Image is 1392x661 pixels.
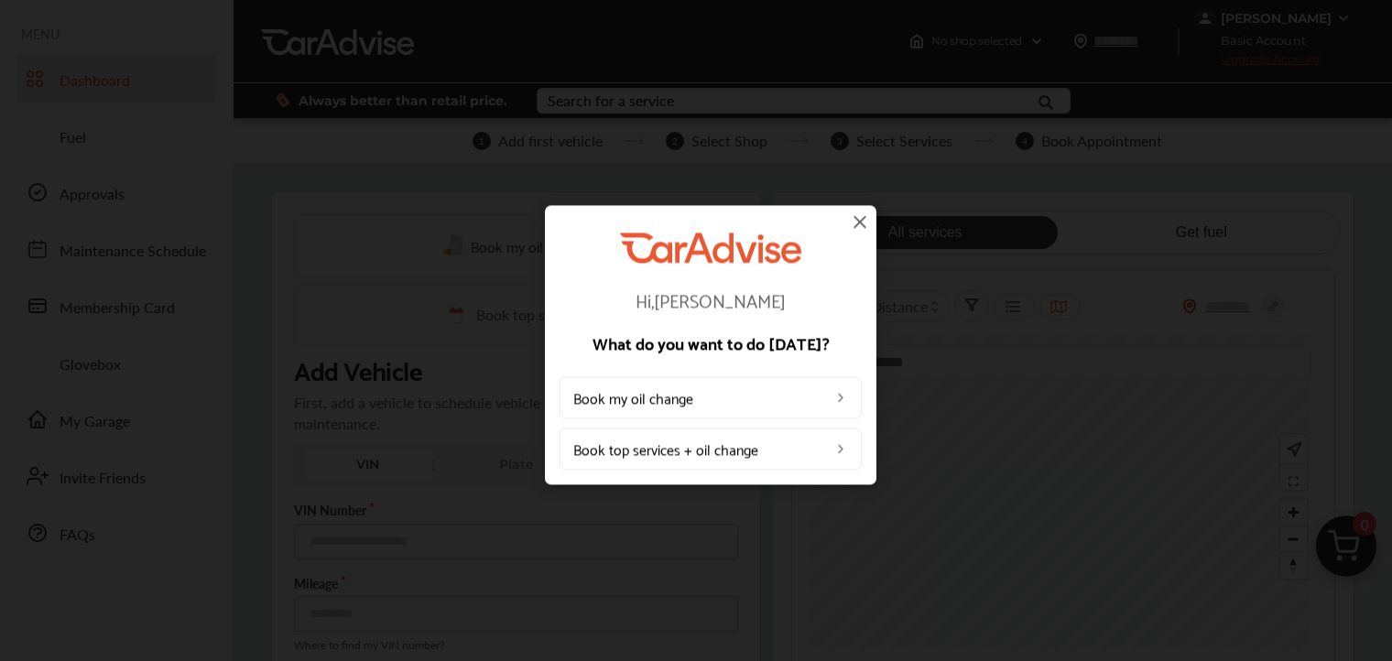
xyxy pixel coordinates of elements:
[620,233,801,263] img: CarAdvise Logo
[560,335,862,352] p: What do you want to do [DATE]?
[833,391,848,406] img: left_arrow_icon.0f472efe.svg
[833,442,848,457] img: left_arrow_icon.0f472efe.svg
[849,211,871,233] img: close-icon.a004319c.svg
[560,291,862,309] p: Hi, [PERSON_NAME]
[560,377,862,419] a: Book my oil change
[560,428,862,471] a: Book top services + oil change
